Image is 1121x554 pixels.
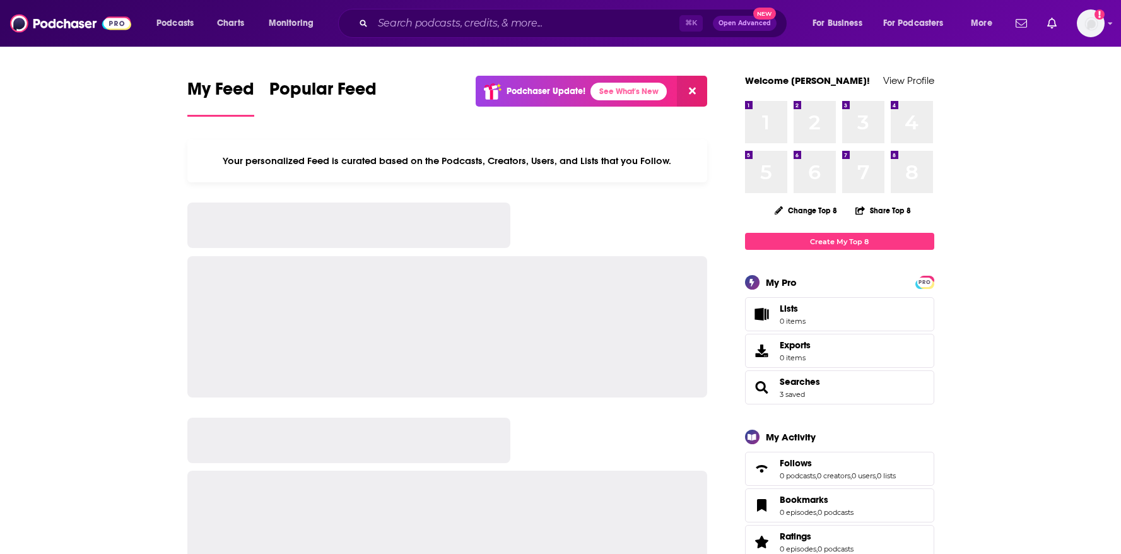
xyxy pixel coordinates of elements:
[780,531,811,542] span: Ratings
[780,303,806,314] span: Lists
[780,457,812,469] span: Follows
[780,339,811,351] span: Exports
[780,353,811,362] span: 0 items
[816,508,818,517] span: ,
[917,277,932,286] a: PRO
[749,379,775,396] a: Searches
[269,15,314,32] span: Monitoring
[875,13,962,33] button: open menu
[10,11,131,35] img: Podchaser - Follow, Share and Rate Podcasts
[780,494,828,505] span: Bookmarks
[373,13,679,33] input: Search podcasts, credits, & more...
[818,508,854,517] a: 0 podcasts
[883,15,944,32] span: For Podcasters
[749,497,775,514] a: Bookmarks
[855,198,912,223] button: Share Top 8
[350,9,799,38] div: Search podcasts, credits, & more...
[156,15,194,32] span: Podcasts
[745,233,934,250] a: Create My Top 8
[209,13,252,33] a: Charts
[148,13,210,33] button: open menu
[816,545,818,553] span: ,
[877,471,896,480] a: 0 lists
[187,78,254,117] a: My Feed
[749,460,775,478] a: Follows
[766,276,797,288] div: My Pro
[816,471,817,480] span: ,
[767,203,845,218] button: Change Top 8
[1077,9,1105,37] span: Logged in as mdaniels
[1077,9,1105,37] img: User Profile
[679,15,703,32] span: ⌘ K
[813,15,862,32] span: For Business
[766,431,816,443] div: My Activity
[971,15,992,32] span: More
[780,494,854,505] a: Bookmarks
[780,545,816,553] a: 0 episodes
[507,86,585,97] p: Podchaser Update!
[217,15,244,32] span: Charts
[749,305,775,323] span: Lists
[590,83,667,100] a: See What's New
[745,297,934,331] a: Lists
[780,457,896,469] a: Follows
[1095,9,1105,20] svg: Add a profile image
[780,303,798,314] span: Lists
[917,278,932,287] span: PRO
[745,452,934,486] span: Follows
[780,376,820,387] a: Searches
[780,390,805,399] a: 3 saved
[817,471,850,480] a: 0 creators
[818,545,854,553] a: 0 podcasts
[269,78,377,117] a: Popular Feed
[745,488,934,522] span: Bookmarks
[780,471,816,480] a: 0 podcasts
[719,20,771,27] span: Open Advanced
[804,13,878,33] button: open menu
[780,531,854,542] a: Ratings
[187,78,254,107] span: My Feed
[749,342,775,360] span: Exports
[883,74,934,86] a: View Profile
[850,471,852,480] span: ,
[962,13,1008,33] button: open menu
[1011,13,1032,34] a: Show notifications dropdown
[780,508,816,517] a: 0 episodes
[713,16,777,31] button: Open AdvancedNew
[187,139,708,182] div: Your personalized Feed is curated based on the Podcasts, Creators, Users, and Lists that you Follow.
[1042,13,1062,34] a: Show notifications dropdown
[852,471,876,480] a: 0 users
[745,334,934,368] a: Exports
[745,370,934,404] span: Searches
[876,471,877,480] span: ,
[749,533,775,551] a: Ratings
[269,78,377,107] span: Popular Feed
[260,13,330,33] button: open menu
[753,8,776,20] span: New
[745,74,870,86] a: Welcome [PERSON_NAME]!
[780,317,806,326] span: 0 items
[1077,9,1105,37] button: Show profile menu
